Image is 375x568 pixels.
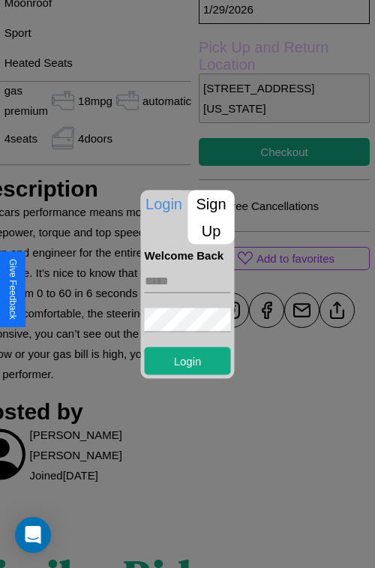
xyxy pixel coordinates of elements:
button: Login [145,347,231,374]
p: Login [141,190,187,217]
div: Open Intercom Messenger [15,517,51,553]
p: Sign Up [188,190,235,244]
div: Give Feedback [7,259,18,320]
h4: Welcome Back [145,248,231,261]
